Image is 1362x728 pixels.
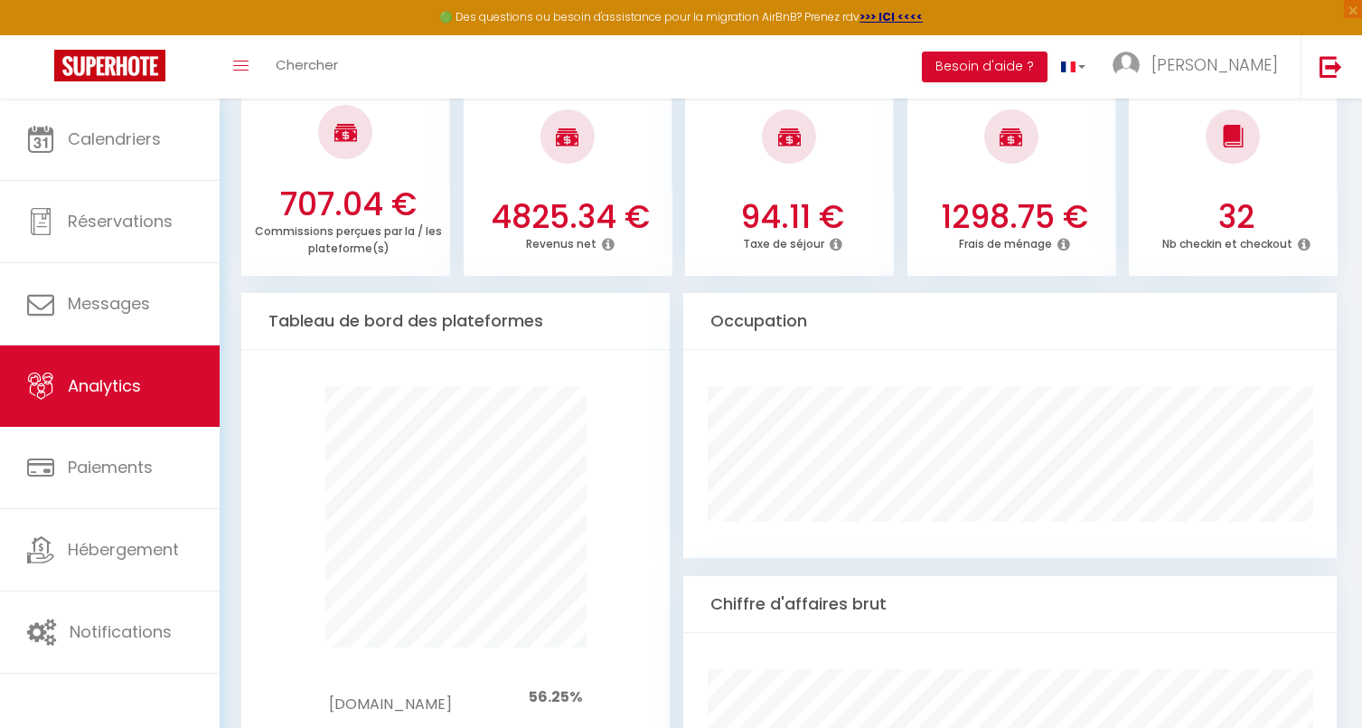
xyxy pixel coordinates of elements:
span: Chercher [276,55,338,74]
span: 56.25% [529,686,582,707]
a: Chercher [262,35,352,99]
h3: 32 [1140,198,1333,236]
span: Hébergement [68,538,179,561]
span: Paiements [68,456,153,478]
div: Chiffre d'affaires brut [683,576,1338,633]
p: Frais de ménage [959,232,1052,251]
span: Réservations [68,210,173,232]
h3: 707.04 € [252,185,446,223]
h3: 94.11 € [696,198,889,236]
span: [PERSON_NAME] [1151,53,1278,76]
span: Messages [68,292,150,315]
span: Analytics [68,374,141,397]
p: Commissions perçues par la / les plateforme(s) [255,220,442,256]
a: >>> ICI <<<< [859,9,923,24]
button: Besoin d'aide ? [922,52,1047,82]
h3: 4825.34 € [474,198,667,236]
p: Taxe de séjour [743,232,824,251]
img: logout [1320,55,1342,78]
h3: 1298.75 € [917,198,1111,236]
p: Nb checkin et checkout [1162,232,1292,251]
img: Super Booking [54,50,165,81]
td: [DOMAIN_NAME] [329,675,451,721]
img: ... [1113,52,1140,79]
span: Calendriers [68,128,161,150]
div: Occupation [683,293,1338,350]
a: ... [PERSON_NAME] [1099,35,1301,99]
span: Notifications [70,620,172,643]
div: Tableau de bord des plateformes [241,293,670,350]
p: Revenus net [526,232,596,251]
